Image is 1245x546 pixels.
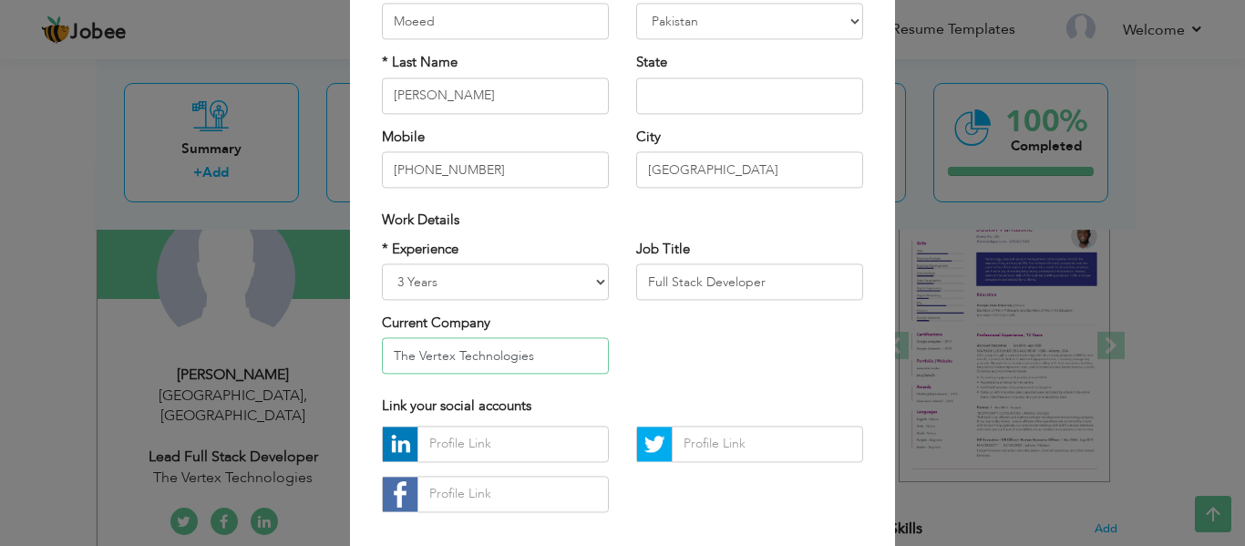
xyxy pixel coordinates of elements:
[382,128,425,147] label: Mobile
[637,427,672,461] img: Twitter
[382,240,458,259] label: * Experience
[417,476,609,512] input: Profile Link
[382,54,458,73] label: * Last Name
[636,128,661,147] label: City
[383,427,417,461] img: linkedin
[636,240,690,259] label: Job Title
[672,426,863,462] input: Profile Link
[383,477,417,511] img: facebook
[382,397,531,416] span: Link your social accounts
[636,54,667,73] label: State
[382,211,459,230] span: Work Details
[417,426,609,462] input: Profile Link
[382,314,490,333] label: Current Company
